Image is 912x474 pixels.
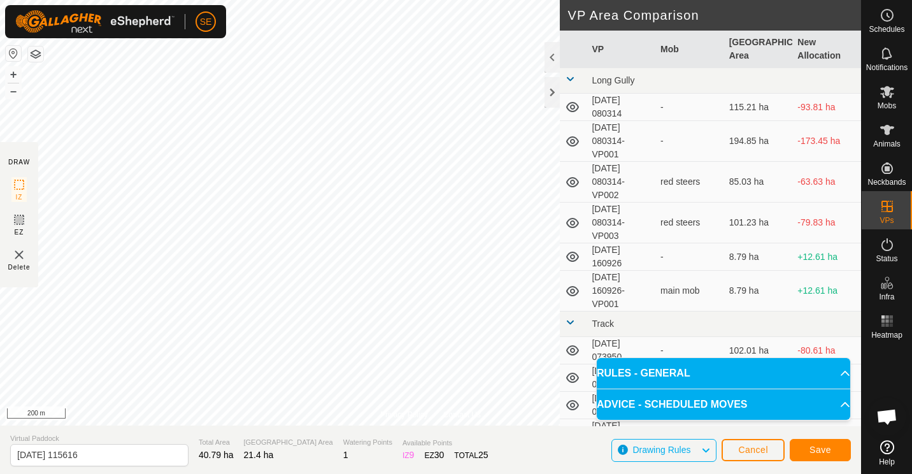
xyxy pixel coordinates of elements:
[403,438,488,449] span: Available Points
[478,450,488,460] span: 25
[587,392,655,419] td: [DATE] 074732
[454,449,488,462] div: TOTAL
[866,64,908,71] span: Notifications
[867,178,906,186] span: Neckbands
[724,243,793,271] td: 8.79 ha
[16,192,23,202] span: IZ
[587,162,655,203] td: [DATE] 080314-VP002
[792,337,861,364] td: -80.61 ha
[597,366,690,381] span: RULES - GENERAL
[724,121,793,162] td: 194.85 ha
[878,102,896,110] span: Mobs
[724,337,793,364] td: 102.01 ha
[343,437,392,448] span: Watering Points
[792,162,861,203] td: -63.63 ha
[587,364,655,392] td: [DATE] 074644
[722,439,785,461] button: Cancel
[410,450,415,460] span: 9
[724,31,793,68] th: [GEOGRAPHIC_DATA] Area
[792,31,861,68] th: New Allocation
[587,203,655,243] td: [DATE] 080314-VP003
[724,271,793,312] td: 8.79 ha
[28,47,43,62] button: Map Layers
[660,250,719,264] div: -
[724,94,793,121] td: 115.21 ha
[660,134,719,148] div: -
[8,262,31,272] span: Delete
[8,157,30,167] div: DRAW
[660,175,719,189] div: red steers
[199,437,234,448] span: Total Area
[868,398,906,436] div: Open chat
[738,445,768,455] span: Cancel
[879,293,894,301] span: Infra
[724,203,793,243] td: 101.23 ha
[244,437,333,448] span: [GEOGRAPHIC_DATA] Area
[6,67,21,82] button: +
[597,358,850,389] p-accordion-header: RULES - GENERAL
[592,75,634,85] span: Long Gully
[343,450,348,460] span: 1
[869,25,904,33] span: Schedules
[443,409,481,420] a: Contact Us
[244,450,274,460] span: 21.4 ha
[567,8,861,23] h2: VP Area Comparison
[200,15,212,29] span: SE
[380,409,428,420] a: Privacy Policy
[587,419,655,447] td: [DATE] 075301
[792,121,861,162] td: -173.45 ha
[873,140,901,148] span: Animals
[587,337,655,364] td: [DATE] 073950
[876,255,897,262] span: Status
[592,319,613,329] span: Track
[871,331,902,339] span: Heatmap
[6,83,21,99] button: –
[6,46,21,61] button: Reset Map
[199,450,234,460] span: 40.79 ha
[792,271,861,312] td: +12.61 ha
[434,450,445,460] span: 30
[597,389,850,420] p-accordion-header: ADVICE - SCHEDULED MOVES
[597,397,747,412] span: ADVICE - SCHEDULED MOVES
[792,203,861,243] td: -79.83 ha
[660,284,719,298] div: main mob
[587,243,655,271] td: [DATE] 160926
[655,31,724,68] th: Mob
[790,439,851,461] button: Save
[587,121,655,162] td: [DATE] 080314-VP001
[724,162,793,203] td: 85.03 ha
[880,217,894,224] span: VPs
[403,449,414,462] div: IZ
[792,94,861,121] td: -93.81 ha
[660,426,719,440] div: -
[660,101,719,114] div: -
[11,247,27,262] img: VP
[587,94,655,121] td: [DATE] 080314
[879,458,895,466] span: Help
[660,344,719,357] div: -
[15,227,24,237] span: EZ
[660,216,719,229] div: red steers
[424,449,444,462] div: EZ
[587,271,655,312] td: [DATE] 160926-VP001
[809,445,831,455] span: Save
[632,445,690,455] span: Drawing Rules
[792,243,861,271] td: +12.61 ha
[15,10,175,33] img: Gallagher Logo
[10,433,189,444] span: Virtual Paddock
[587,31,655,68] th: VP
[862,435,912,471] a: Help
